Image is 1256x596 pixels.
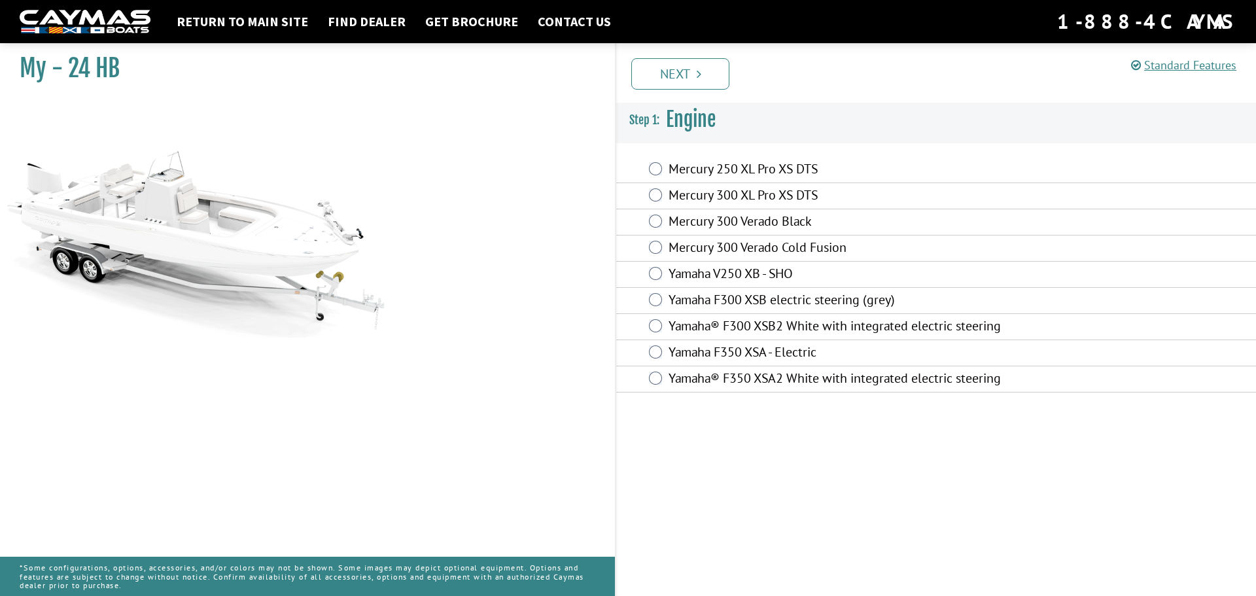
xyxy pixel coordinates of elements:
label: Yamaha F350 XSA - Electric [669,344,1021,363]
div: 1-888-4CAYMAS [1057,7,1236,36]
label: Mercury 250 XL Pro XS DTS [669,161,1021,180]
label: Mercury 300 Verado Cold Fusion [669,239,1021,258]
label: Mercury 300 Verado Black [669,213,1021,232]
label: Yamaha® F300 XSB2 White with integrated electric steering [669,318,1021,337]
ul: Pagination [628,56,1256,90]
a: Find Dealer [321,13,412,30]
a: Return to main site [170,13,315,30]
a: Standard Features [1131,58,1236,73]
img: white-logo-c9c8dbefe5ff5ceceb0f0178aa75bf4bb51f6bca0971e226c86eb53dfe498488.png [20,10,150,34]
a: Next [631,58,729,90]
a: Contact Us [531,13,618,30]
h1: My - 24 HB [20,54,582,83]
label: Mercury 300 XL Pro XS DTS [669,187,1021,206]
p: *Some configurations, options, accessories, and/or colors may not be shown. Some images may depic... [20,557,595,596]
label: Yamaha® F350 XSA2 White with integrated electric steering [669,370,1021,389]
a: Get Brochure [419,13,525,30]
h3: Engine [616,96,1256,144]
label: Yamaha F300 XSB electric steering (grey) [669,292,1021,311]
label: Yamaha V250 XB - SHO [669,266,1021,285]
